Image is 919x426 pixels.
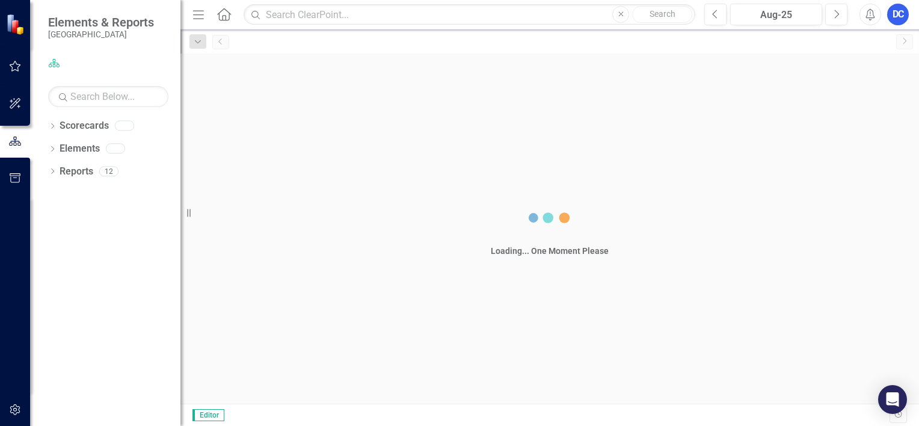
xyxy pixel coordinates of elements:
div: 12 [99,166,118,176]
span: Editor [192,409,224,421]
div: Open Intercom Messenger [878,385,907,414]
div: Aug-25 [734,8,818,22]
button: Search [632,6,692,23]
span: Elements & Reports [48,15,154,29]
button: Aug-25 [730,4,822,25]
input: Search ClearPoint... [244,4,695,25]
span: Search [650,9,675,19]
input: Search Below... [48,86,168,107]
div: Loading... One Moment Please [491,245,609,257]
img: ClearPoint Strategy [6,13,27,34]
button: DC [887,4,909,25]
a: Reports [60,165,93,179]
a: Elements [60,142,100,156]
small: [GEOGRAPHIC_DATA] [48,29,154,39]
a: Scorecards [60,119,109,133]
